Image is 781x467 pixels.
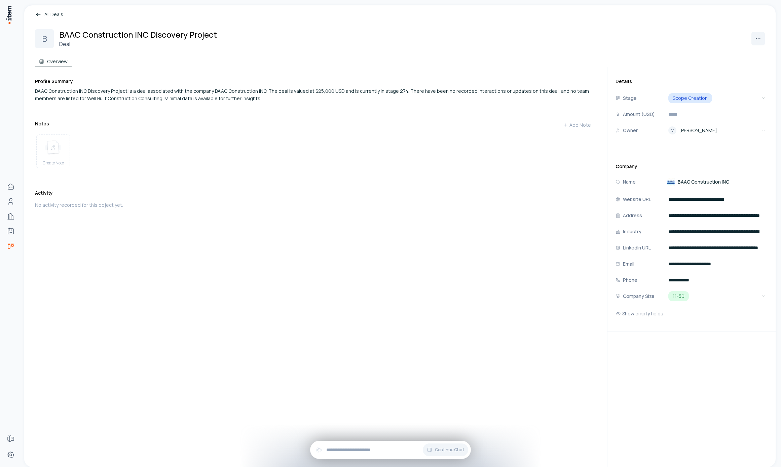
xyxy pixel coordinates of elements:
h2: BAAC Construction INC Discovery Project [59,29,217,40]
button: create noteCreate Note [36,134,70,168]
p: No activity recorded for this object yet. [35,202,596,208]
p: Phone [623,276,637,284]
p: Owner [623,127,638,134]
h3: Company [616,163,768,170]
button: More actions [751,32,765,45]
p: Company Size [623,293,655,300]
a: All Deals [35,11,765,18]
button: Add Note [558,118,596,132]
h3: Notes [35,120,49,127]
a: Forms [4,432,17,445]
div: B [35,29,54,48]
a: Settings [4,448,17,462]
h3: Details [616,78,768,85]
button: Continue Chat [423,443,468,456]
h3: Deal [59,40,220,48]
p: Amount (USD) [623,111,655,118]
h3: Activity [35,190,53,196]
div: BAAC Construction INC Discovery Project is a deal associated with the company BAAC Construction I... [35,87,596,102]
img: Item Brain Logo [5,5,12,25]
p: Website URL [623,196,651,203]
p: Email [623,260,634,268]
p: Name [623,178,636,186]
button: Overview [35,53,72,67]
button: Show empty fields [616,307,663,320]
div: Add Note [563,122,591,128]
a: Agents [4,224,17,238]
p: Stage [623,94,637,102]
p: LinkedIn URL [623,244,651,251]
a: deals [4,239,17,252]
a: Home [4,180,17,193]
span: Continue Chat [435,447,464,453]
span: BAAC Construction INC [678,179,729,185]
a: BAAC Construction INC [667,178,729,186]
a: Companies [4,209,17,223]
div: Continue Chat [310,441,471,459]
span: Create Note [43,160,64,166]
h3: Profile Summary [35,78,596,85]
p: Industry [623,228,641,235]
img: create note [45,140,61,155]
a: Contacts [4,195,17,208]
img: BAAC Construction INC [667,178,675,186]
p: Address [623,212,642,219]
